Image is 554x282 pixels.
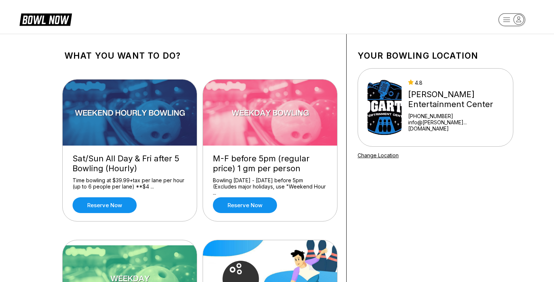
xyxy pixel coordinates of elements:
a: info@[PERSON_NAME]...[DOMAIN_NAME] [408,119,503,132]
div: Bowling [DATE] - [DATE] before 5pm (Excludes major holidays, use "Weekend Hour ... [213,177,327,190]
a: Change Location [358,152,399,158]
div: 4.8 [408,80,503,86]
div: [PERSON_NAME] Entertainment Center [408,89,503,109]
img: M-F before 5pm (regular price) 1 gm per person [203,80,338,146]
div: Time bowling at $39.99+tax per lane per hour (up to 6 people per lane) **$4 ... [73,177,187,190]
a: Reserve now [73,197,137,213]
div: Sat/Sun All Day & Fri after 5 Bowling (Hourly) [73,154,187,173]
img: Bogart's Entertainment Center [368,80,402,135]
h1: Your bowling location [358,51,513,61]
div: [PHONE_NUMBER] [408,113,503,119]
img: Sat/Sun All Day & Fri after 5 Bowling (Hourly) [63,80,197,146]
a: Reserve now [213,197,277,213]
div: M-F before 5pm (regular price) 1 gm per person [213,154,327,173]
h1: What you want to do? [64,51,335,61]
